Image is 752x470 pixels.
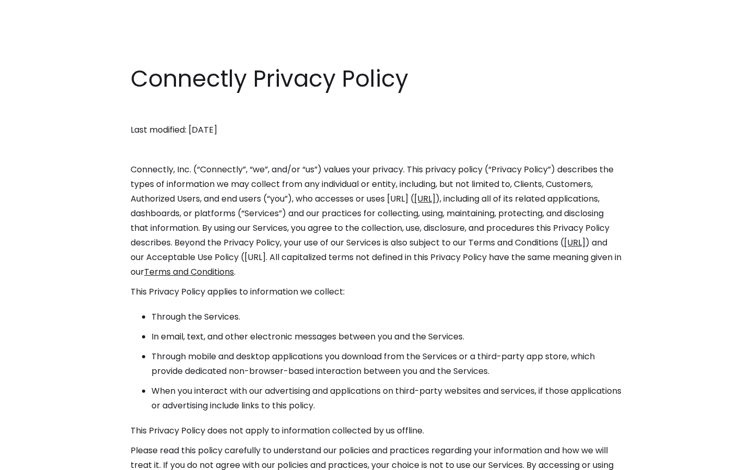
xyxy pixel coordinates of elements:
[131,63,621,95] h1: Connectly Privacy Policy
[131,162,621,279] p: Connectly, Inc. (“Connectly”, “we”, and/or “us”) values your privacy. This privacy policy (“Priva...
[151,349,621,379] li: Through mobile and desktop applications you download from the Services or a third-party app store...
[131,424,621,438] p: This Privacy Policy does not apply to information collected by us offline.
[414,193,436,205] a: [URL]
[131,143,621,157] p: ‍
[151,310,621,324] li: Through the Services.
[564,237,585,249] a: [URL]
[21,452,63,466] ul: Language list
[144,266,234,278] a: Terms and Conditions
[151,384,621,413] li: When you interact with our advertising and applications on third-party websites and services, if ...
[131,285,621,299] p: This Privacy Policy applies to information we collect:
[131,123,621,137] p: Last modified: [DATE]
[151,330,621,344] li: In email, text, and other electronic messages between you and the Services.
[10,451,63,466] aside: Language selected: English
[131,103,621,118] p: ‍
